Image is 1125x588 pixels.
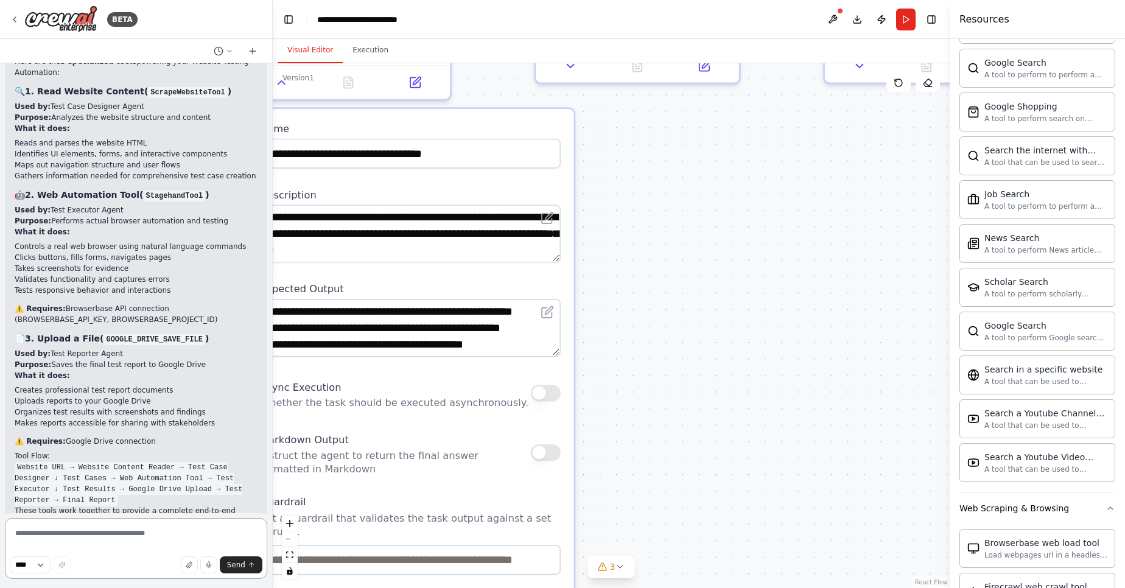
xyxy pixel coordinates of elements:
button: Improve this prompt [54,556,71,573]
img: BrowserbaseLoadTool [967,542,980,555]
strong: What it does: [15,228,70,236]
div: A tool to perform to perform a Google search with a search_query. [984,70,1107,80]
div: Web Scraping & Browsing [959,502,1069,514]
button: Open in editor [538,302,558,322]
button: Switch to previous chat [209,44,238,58]
img: YoutubeChannelSearchTool [967,413,980,425]
strong: What it does: [15,371,70,380]
li: Creates professional test report documents [15,385,258,396]
nav: breadcrumb [317,13,430,26]
code: GOOGLE_DRIVE_SAVE_FILE [103,334,205,345]
div: Job Search [984,188,1107,200]
div: Search in a specific website [984,363,1107,376]
li: Uploads reports to your Google Drive [15,396,258,407]
li: Maps out navigation structure and user flows [15,159,258,170]
h3: 🤖 ( ) [15,189,258,201]
div: Search the internet with Serper [984,144,1107,156]
p: Whether the task should be executed asynchronously. [260,396,528,410]
button: 3 [588,556,635,578]
p: Test Reporter Agent Saves the final test report to Google Drive [15,348,258,381]
div: A tool that can be used to semantic search a query from a Youtube Channels content. [984,421,1107,430]
strong: 2. Web Automation Tool [25,190,139,200]
li: Identifies UI elements, forms, and interactive components [15,149,258,159]
button: No output available [314,72,384,93]
img: Logo [24,5,97,33]
p: Test Executor Agent Performs actual browser automation and testing [15,205,258,237]
p: Instruct the agent to return the final answer formatted in Markdown [260,449,531,475]
div: Google Search [984,320,1107,332]
img: WebsiteSearchTool [967,369,980,381]
p: Here are the powering your Website Testing Automation: [15,56,258,78]
h3: 🔍 ( ) [15,85,258,97]
li: Tests responsive behavior and interactions [15,285,258,296]
button: Open in editor [538,208,558,228]
h2: Tool Flow: [15,450,258,461]
label: Guardrail [260,495,561,509]
span: Send [227,560,245,570]
span: Async Execution [260,382,342,393]
label: Description [260,188,561,201]
img: SerpApiGoogleShoppingTool [967,106,980,118]
div: Scholar Search [984,276,1107,288]
button: Open in side panel [387,72,443,93]
div: Google Search [984,57,1107,69]
div: Browserbase web load tool [984,537,1107,549]
button: No output available [891,56,961,76]
button: Web Scraping & Browsing [959,492,1115,524]
div: Google Shopping [984,100,1107,113]
a: React Flow attribution [915,579,948,586]
button: Send [220,556,262,573]
button: Open in side panel [676,56,732,76]
li: Clicks buttons, fills forms, navigates pages [15,252,258,263]
label: Name [260,122,561,136]
strong: What it does: [15,124,70,133]
h3: 📄 ( ) [15,332,258,345]
div: News Search [984,232,1107,244]
label: Expected Output [260,282,561,296]
div: Version 1 [282,73,314,83]
strong: 1. Read Website Content [25,86,144,96]
div: A tool to perform News article search with a search_query. [984,245,1107,255]
button: Visual Editor [278,38,343,63]
button: Upload files [181,556,198,573]
strong: Purpose: [15,113,51,122]
div: A tool that can be used to search the internet with a search_query. Supports different search typ... [984,158,1107,167]
li: Validates functionality and captures errors [15,274,258,285]
strong: Used by: [15,102,51,111]
div: A tool to perform scholarly literature search with a search_query. [984,289,1107,299]
button: zoom in [282,516,298,531]
div: A tool that can be used to semantic search a query from a Youtube Video content. [984,464,1107,474]
button: Execution [343,38,398,63]
div: BETA [107,12,138,27]
img: YoutubeVideoSearchTool [967,457,980,469]
div: Search a Youtube Video content [984,451,1107,463]
div: A tool to perform Google search with a search_query. [984,333,1107,343]
div: Load webpages url in a headless browser using Browserbase and return the contents [984,550,1107,560]
button: Click to speak your automation idea [200,556,217,573]
button: toggle interactivity [282,563,298,579]
h4: Resources [959,12,1009,27]
li: Gathers information needed for comprehensive test case creation [15,170,258,181]
p: Browserbase API connection (BROWSERBASE_API_KEY, BROWSERBASE_PROJECT_ID) [15,303,258,325]
button: fit view [282,547,298,563]
p: Set a guardrail that validates the task output against a set of rules. [260,512,561,538]
button: Hide left sidebar [280,11,297,28]
li: Makes reports accessible for sharing with stakeholders [15,418,258,429]
code: Website URL → Website Content Reader → Test Case Designer ↓ Test Cases → Web Automation Tool → Te... [15,462,242,506]
li: Reads and parses the website HTML [15,138,258,149]
strong: Used by: [15,349,51,358]
div: A tool to perform to perform a job search in the [GEOGRAPHIC_DATA] with a search_query. [984,201,1107,211]
code: ScrapeWebsiteTool [148,87,227,98]
button: Hide right sidebar [923,11,940,28]
li: Takes screenshots for evidence [15,263,258,274]
img: SerplyWebSearchTool [967,325,980,337]
strong: 3. Upload a File [25,334,100,343]
img: SerplyScholarSearchTool [967,281,980,293]
div: Search a Youtube Channels content [984,407,1107,419]
code: StagehandTool [144,191,206,201]
img: SerpApiGoogleSearchTool [967,62,980,74]
li: Controls a real web browser using natural language commands [15,241,258,252]
div: React Flow controls [282,516,298,579]
strong: ⚠️ Requires: [15,304,66,313]
strong: Purpose: [15,360,51,369]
